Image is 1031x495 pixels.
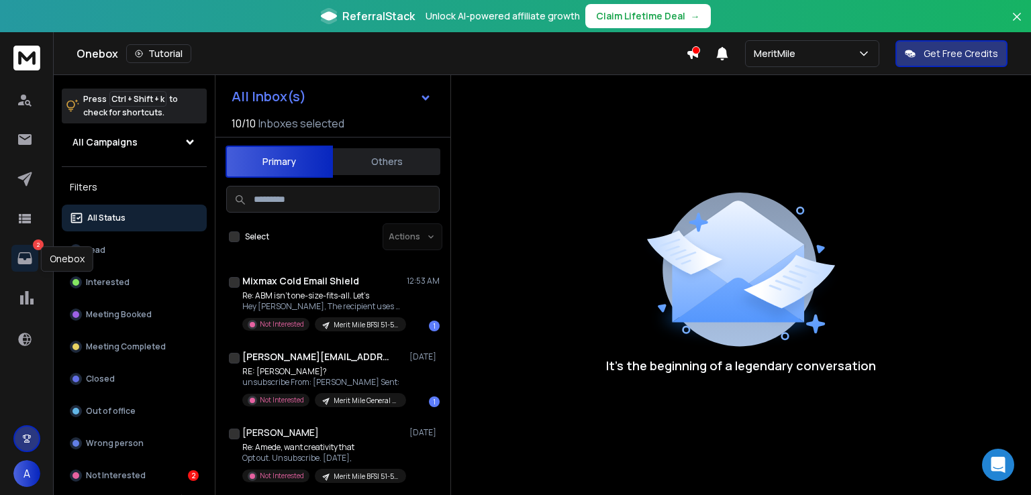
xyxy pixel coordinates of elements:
p: [DATE] [409,427,440,438]
span: 10 / 10 [232,115,256,131]
p: Not Interested [260,395,304,405]
p: Not Interested [260,319,304,329]
p: It’s the beginning of a legendary conversation [606,356,876,375]
p: unsubscribe From: [PERSON_NAME] Sent: [242,377,403,388]
button: Out of office [62,398,207,425]
p: Re: Amede, want creativity that [242,442,403,453]
button: Meeting Completed [62,333,207,360]
button: Closed [62,366,207,392]
button: Others [333,147,440,176]
p: All Status [87,213,126,223]
button: All Inbox(s) [221,83,442,110]
p: Meeting Booked [86,309,152,320]
button: A [13,460,40,487]
div: Open Intercom Messenger [982,449,1014,481]
h1: Mixmax Cold Email Shield [242,274,359,288]
div: 1 [429,396,440,407]
div: Onebox [77,44,686,63]
button: Tutorial [126,44,191,63]
p: Merit Mile General Tech [334,396,398,406]
p: Re: ABM isn’t one-size-fits-all. Let’s [242,290,403,301]
p: Hey [PERSON_NAME], The recipient uses Mixmax [242,301,403,312]
button: Get Free Credits [895,40,1008,67]
h1: All Campaigns [72,135,138,149]
p: Unlock AI-powered affiliate growth [426,9,580,23]
p: 12:53 AM [407,276,440,286]
p: [DATE] [409,351,440,362]
p: Not Interested [86,470,146,481]
span: Ctrl + Shift + k [109,91,166,107]
h3: Inboxes selected [258,115,344,131]
p: MeritMile [754,47,801,60]
p: 2 [33,239,44,250]
label: Select [245,231,269,242]
h1: All Inbox(s) [232,90,306,103]
p: Merit Mile BFSI 51-50, [GEOGRAPHIC_DATA] [334,472,398,482]
p: RE: [PERSON_NAME]? [242,366,403,377]
button: Close banner [1008,8,1026,40]
div: 1 [429,321,440,331]
button: All Status [62,205,207,231]
p: Opt out. Unsubscribe. [DATE], [242,453,403,463]
div: 2 [188,470,199,481]
span: ReferralStack [342,8,415,24]
button: All Campaigns [62,129,207,156]
button: Lead [62,237,207,264]
p: Get Free Credits [924,47,998,60]
p: Wrong person [86,438,144,449]
button: Wrong person [62,430,207,457]
p: Press to check for shortcuts. [83,93,178,119]
p: Out of office [86,406,136,417]
button: Meeting Booked [62,301,207,328]
button: Not Interested2 [62,462,207,489]
span: → [691,9,700,23]
h1: [PERSON_NAME][EMAIL_ADDRESS][PERSON_NAME][DOMAIN_NAME] [242,350,390,364]
p: Meeting Completed [86,341,166,352]
p: Not Interested [260,471,304,481]
p: Merit Mile BFSI 51-50, [GEOGRAPHIC_DATA] [334,320,398,330]
a: 2 [11,245,38,272]
p: Lead [86,245,105,256]
h3: Filters [62,178,207,197]
button: Interested [62,269,207,296]
button: Claim Lifetime Deal→ [585,4,711,28]
div: Onebox [41,246,93,272]
p: Closed [86,374,115,384]
h1: [PERSON_NAME] [242,426,319,439]
button: Primary [226,146,333,178]
p: Interested [86,277,130,288]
